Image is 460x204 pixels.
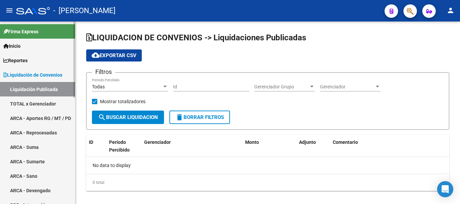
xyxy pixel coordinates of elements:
[86,157,449,174] div: No data to display
[86,174,449,191] div: 0 total
[106,135,132,165] datatable-header-cell: Período Percibido
[86,49,142,62] button: Exportar CSV
[100,97,145,106] span: Mostrar totalizadores
[296,135,330,165] datatable-header-cell: Adjunto
[98,113,106,121] mat-icon: search
[53,3,116,18] span: - [PERSON_NAME]
[299,139,316,145] span: Adjunto
[5,6,13,14] mat-icon: menu
[330,135,449,165] datatable-header-cell: Comentario
[169,111,230,124] button: Borrar Filtros
[86,135,106,165] datatable-header-cell: ID
[3,57,28,64] span: Reportes
[92,111,164,124] button: Buscar Liquidacion
[141,135,242,165] datatable-header-cell: Gerenciador
[447,6,455,14] mat-icon: person
[437,181,453,197] div: Open Intercom Messenger
[3,28,38,35] span: Firma Express
[86,33,306,42] span: LIQUIDACION DE CONVENIOS -> Liquidaciones Publicadas
[175,113,184,121] mat-icon: delete
[89,139,93,145] span: ID
[144,139,171,145] span: Gerenciador
[245,139,259,145] span: Monto
[98,114,158,120] span: Buscar Liquidacion
[92,84,105,89] span: Todas
[92,51,100,59] mat-icon: cloud_download
[92,67,115,77] h3: Filtros
[175,114,224,120] span: Borrar Filtros
[109,139,130,153] span: Período Percibido
[333,139,358,145] span: Comentario
[254,84,309,90] span: Gerenciador Grupo
[242,135,296,165] datatable-header-cell: Monto
[3,42,21,50] span: Inicio
[320,84,374,90] span: Gerenciador
[92,52,136,58] span: Exportar CSV
[3,71,62,79] span: Liquidación de Convenios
